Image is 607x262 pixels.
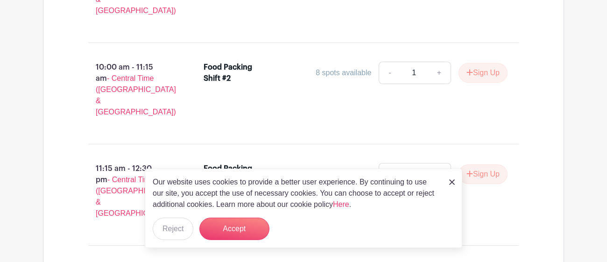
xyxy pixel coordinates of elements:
button: Sign Up [459,63,508,83]
img: close_button-5f87c8562297e5c2d7936805f587ecaba9071eb48480494691a3f1689db116b3.svg [449,179,455,185]
div: Food Packing Shift #3 [204,163,268,185]
a: - [379,163,400,185]
button: Sign Up [459,164,508,184]
a: - [379,62,400,84]
a: + [428,163,451,185]
a: + [428,62,451,84]
p: 10:00 am - 11:15 am [73,58,189,121]
button: Reject [153,218,193,240]
a: Here [333,200,349,208]
button: Accept [199,218,269,240]
p: 11:15 am - 12:30 pm [73,159,189,223]
p: Our website uses cookies to provide a better user experience. By continuing to use our site, you ... [153,177,439,210]
span: - Central Time ([GEOGRAPHIC_DATA] & [GEOGRAPHIC_DATA]) [96,176,176,217]
span: - Central Time ([GEOGRAPHIC_DATA] & [GEOGRAPHIC_DATA]) [96,74,176,116]
div: Food Packing Shift #2 [204,62,268,84]
div: 8 spots available [316,67,371,78]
